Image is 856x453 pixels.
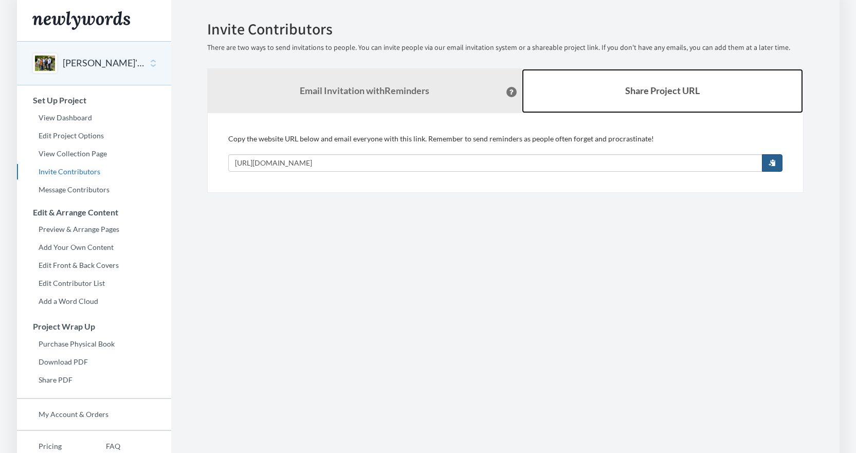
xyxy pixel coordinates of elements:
a: View Collection Page [17,146,171,161]
h3: Set Up Project [17,96,171,105]
a: Invite Contributors [17,164,171,179]
a: Edit Front & Back Covers [17,258,171,273]
span: Support [21,7,58,16]
b: Share Project URL [625,85,700,96]
a: Add Your Own Content [17,240,171,255]
a: Edit Project Options [17,128,171,143]
button: [PERSON_NAME]'s 90th Birthday [63,57,146,70]
div: Copy the website URL below and email everyone with this link. Remember to send reminders as peopl... [228,134,782,172]
a: Preview & Arrange Pages [17,222,171,237]
h2: Invite Contributors [207,21,804,38]
p: There are two ways to send invitations to people. You can invite people via our email invitation ... [207,43,804,53]
h3: Project Wrap Up [17,322,171,331]
strong: Email Invitation with Reminders [300,85,429,96]
a: Edit Contributor List [17,276,171,291]
a: Add a Word Cloud [17,294,171,309]
a: Message Contributors [17,182,171,197]
a: Download PDF [17,354,171,370]
a: Purchase Physical Book [17,336,171,352]
a: Share PDF [17,372,171,388]
a: View Dashboard [17,110,171,125]
h3: Edit & Arrange Content [17,208,171,217]
img: Newlywords logo [32,11,130,30]
a: My Account & Orders [17,407,171,422]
